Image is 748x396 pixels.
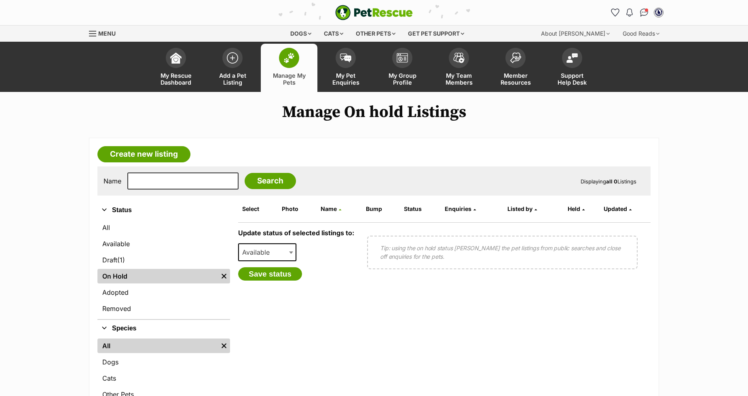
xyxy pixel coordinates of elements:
[97,339,218,353] a: All
[117,255,125,265] span: (1)
[245,173,296,189] input: Search
[566,53,578,63] img: help-desk-icon-fdf02630f3aa405de69fd3d07c3f3aa587a6932b1a1747fa1d2bba05be0121f9.svg
[261,44,317,92] a: Manage My Pets
[285,26,317,42] div: Dogs
[97,323,230,334] button: Species
[97,355,230,369] a: Dogs
[510,52,521,63] img: member-resources-icon-8e73f808a243e03378d46382f2149f9095a855e16c252ad45f914b54edf8863c.svg
[317,44,374,92] a: My Pet Enquiries
[374,44,431,92] a: My Group Profile
[328,72,364,86] span: My Pet Enquiries
[214,72,251,86] span: Add a Pet Listing
[239,247,278,258] span: Available
[321,205,337,212] span: Name
[581,178,636,185] span: Displaying Listings
[507,205,537,212] a: Listed by
[204,44,261,92] a: Add a Pet Listing
[568,205,585,212] a: Held
[335,5,413,20] img: logo-e224e6f780fb5917bec1dbf3a21bbac754714ae5b6737aabdf751b685950b380.svg
[218,339,230,353] a: Remove filter
[148,44,204,92] a: My Rescue Dashboard
[445,205,471,212] span: translation missing: en.admin.listings.index.attributes.enquiries
[97,220,230,235] a: All
[238,267,302,281] button: Save status
[604,205,627,212] span: Updated
[238,243,296,261] span: Available
[363,202,400,215] th: Bump
[609,6,665,19] ul: Account quick links
[441,72,477,86] span: My Team Members
[431,44,487,92] a: My Team Members
[238,229,354,237] label: Update status of selected listings to:
[97,269,218,283] a: On Hold
[655,9,663,17] img: Alison Thompson profile pic
[279,202,317,215] th: Photo
[445,205,476,212] a: Enquiries
[97,146,190,162] a: Create new listing
[97,219,230,319] div: Status
[609,6,621,19] a: Favourites
[335,5,413,20] a: PetRescue
[340,53,351,62] img: pet-enquiries-icon-7e3ad2cf08bfb03b45e93fb7055b45f3efa6380592205ae92323e6603595dc1f.svg
[318,26,349,42] div: Cats
[397,53,408,63] img: group-profile-icon-3fa3cf56718a62981997c0bc7e787c4b2cf8bcc04b72c1350f741eb67cf2f40e.svg
[487,44,544,92] a: Member Resources
[497,72,534,86] span: Member Resources
[638,6,651,19] a: Conversations
[402,26,470,42] div: Get pet support
[604,205,632,212] a: Updated
[97,285,230,300] a: Adopted
[98,30,116,37] span: Menu
[350,26,401,42] div: Other pets
[239,202,278,215] th: Select
[104,177,121,185] label: Name
[617,26,665,42] div: Good Reads
[158,72,194,86] span: My Rescue Dashboard
[606,178,617,185] strong: all 0
[170,52,182,64] img: dashboard-icon-eb2f2d2d3e046f16d808141f083e7271f6b2e854fb5c12c21221c1fb7104beca.svg
[283,53,295,63] img: manage-my-pets-icon-02211641906a0b7f246fdf0571729dbe1e7629f14944591b6c1af311fb30b64b.svg
[227,52,238,64] img: add-pet-listing-icon-0afa8454b4691262ce3f59096e99ab1cd57d4a30225e0717b998d2c9b9846f56.svg
[544,44,600,92] a: Support Help Desk
[554,72,590,86] span: Support Help Desk
[652,6,665,19] button: My account
[97,236,230,251] a: Available
[401,202,441,215] th: Status
[97,253,230,267] a: Draft
[384,72,420,86] span: My Group Profile
[271,72,307,86] span: Manage My Pets
[453,53,465,63] img: team-members-icon-5396bd8760b3fe7c0b43da4ab00e1e3bb1a5d9ba89233759b79545d2d3fc5d0d.svg
[640,9,649,17] img: chat-41dd97257d64d25036548639549fe6c8038ab92f7586957e7f3b1b290dea8141.svg
[97,301,230,316] a: Removed
[623,6,636,19] button: Notifications
[380,244,625,261] p: Tip: using the on hold status [PERSON_NAME] the pet listings from public searches and close off e...
[218,269,230,283] a: Remove filter
[97,205,230,215] button: Status
[89,26,121,40] a: Menu
[97,371,230,385] a: Cats
[626,9,633,17] img: notifications-46538b983faf8c2785f20acdc204bb7945ddae34d4c08c2a6579f10ce5e182be.svg
[535,26,615,42] div: About [PERSON_NAME]
[507,205,532,212] span: Listed by
[568,205,580,212] span: Held
[321,205,341,212] a: Name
